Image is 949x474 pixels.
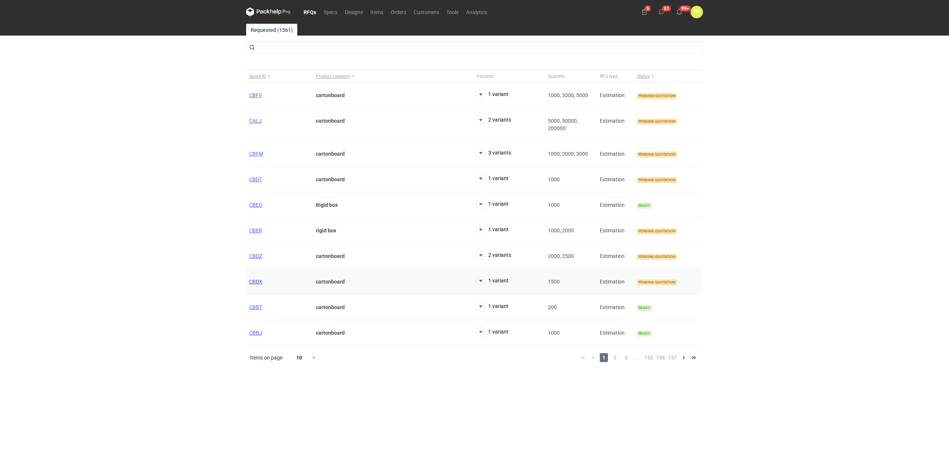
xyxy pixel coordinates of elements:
[316,118,345,124] strong: cartonboard
[548,304,557,310] span: 200
[476,302,509,311] button: 1 variant
[249,92,262,98] a: CBFV
[367,7,387,16] a: Items
[637,254,677,260] span: Pending quotation
[249,151,263,157] a: CBFM
[637,152,677,158] span: Pending quotation
[316,253,345,259] strong: cartonboard
[476,116,511,125] button: 2 variants
[597,295,634,320] div: Estimation
[249,73,266,79] span: Quote ID
[637,203,652,209] span: Ready
[387,7,410,16] a: Orders
[597,83,634,108] div: Estimation
[300,7,320,16] a: RFQs
[476,73,493,79] span: Variants
[476,225,509,234] button: 1 variant
[476,251,511,260] button: 2 variants
[246,70,313,82] button: Quote ID
[597,167,634,192] div: Estimation
[250,354,282,361] span: Items on page
[548,92,588,98] span: 1000, 3000, 5000
[691,6,703,18] button: DK
[597,108,634,141] div: Estimation
[476,90,509,99] button: 1 variant
[597,192,634,218] div: Estimation
[246,7,291,16] svg: Packhelp Pro
[249,330,262,336] a: CBBJ
[249,304,262,310] a: CBBT
[656,6,668,18] button: 81
[637,73,650,79] span: Status
[410,7,443,16] a: Customers
[637,119,677,125] span: Pending quotation
[637,305,652,311] span: Ready
[316,228,336,233] strong: rigid box
[634,70,701,82] button: Status
[637,177,677,183] span: Pending quotation
[316,279,345,285] strong: cartonboard
[638,6,650,18] button: 5
[597,243,634,269] div: Estimation
[597,141,634,167] div: Estimation
[341,7,367,16] a: Designs
[600,73,618,79] span: RFQ type
[287,352,311,363] div: 10
[548,151,588,157] span: 1000, 2000, 3000
[548,202,560,208] span: 1000
[637,331,652,337] span: Ready
[462,7,491,16] a: Analytics
[656,353,665,362] span: 156
[548,118,578,131] span: 5000, 50000, 200000
[476,149,511,158] button: 3 variants
[249,279,262,285] a: CBDX
[249,202,262,208] a: CBEO
[548,253,574,259] span: 2000, 2500
[249,228,262,233] a: CBER
[476,276,509,285] button: 1 variant
[622,353,630,362] span: 3
[548,330,560,336] span: 1000
[691,6,703,18] div: Dominika Kaczyńska
[316,304,345,310] strong: cartonboard
[597,320,634,346] div: Estimation
[316,151,345,157] strong: cartonboard
[548,279,560,285] span: 1500
[476,200,509,209] button: 1 variant
[249,253,262,259] a: CBDZ
[249,118,262,124] a: CALJ
[597,269,634,295] div: Estimation
[637,228,677,234] span: Pending quotation
[633,353,641,362] span: ...
[637,279,677,285] span: Pending quotation
[249,176,262,182] a: CBDT
[316,202,338,208] strong: Rigid box
[548,73,565,79] span: Quantity
[668,353,677,362] span: 157
[611,353,619,362] span: 2
[316,330,345,336] strong: cartonboard
[548,228,574,233] span: 1000, 2000
[316,92,345,98] strong: cartonboard
[476,328,509,337] button: 1 variant
[597,218,634,243] div: Estimation
[320,7,341,16] a: Specs
[246,24,297,36] a: Requested (1561)
[316,176,345,182] strong: cartonboard
[644,353,653,362] span: 155
[548,176,560,182] span: 1000
[313,70,473,82] button: Product category
[673,6,685,18] button: 99+
[600,353,608,362] span: 1
[316,73,350,79] span: Product category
